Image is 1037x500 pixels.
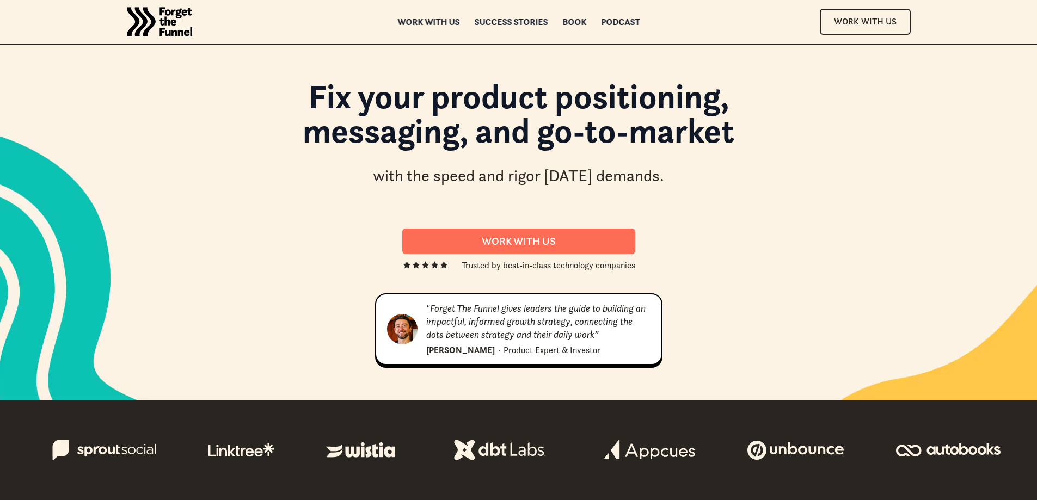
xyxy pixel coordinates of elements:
[562,18,586,26] a: Book
[225,79,813,158] h1: Fix your product positioning, messaging, and go-to-market
[415,235,622,248] div: Work With us
[373,165,664,187] div: with the speed and rigor [DATE] demands.
[402,229,635,254] a: Work With us
[397,18,459,26] a: Work with us
[601,18,640,26] a: Podcast
[426,302,651,341] div: "Forget The Funnel gives leaders the guide to building an impactful, informed growth strategy, co...
[504,343,600,356] div: Product Expert & Investor
[426,343,495,356] div: [PERSON_NAME]
[498,343,500,356] div: ·
[462,258,635,271] div: Trusted by best-in-class technology companies
[474,18,548,26] a: Success Stories
[820,9,911,34] a: Work With Us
